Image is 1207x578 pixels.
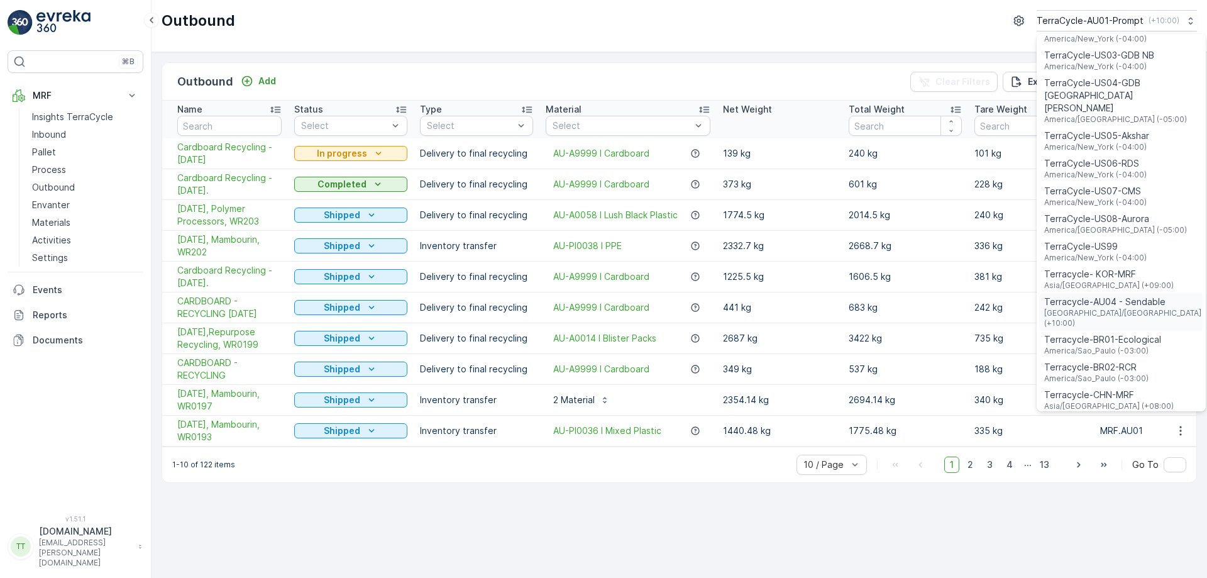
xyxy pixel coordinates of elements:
p: Delivery to final recycling [420,363,533,375]
p: Total Weight [849,103,905,116]
p: 1774.5 kg [723,209,836,221]
p: Insights TerraCycle [32,111,113,123]
span: [DATE],Repurpose Recycling, WR0199 [177,326,282,351]
p: 381 kg [974,270,1088,283]
p: Inventory transfer [420,394,533,406]
a: CARDBOARD - RECYCLING [177,357,282,382]
button: Shipped [294,300,407,315]
span: Cardboard Recycling - [DATE] [177,141,282,166]
div: TT [11,536,31,557]
a: Settings [27,249,143,267]
p: 2014.5 kg [849,209,962,221]
span: Go To [1132,459,1159,471]
p: 537 kg [849,363,962,375]
a: 21/08/2025, Mambourin, WR0197 [177,387,282,413]
a: 02/09/2025,Repurpose Recycling, WR0199 [177,326,282,351]
button: Shipped [294,269,407,284]
span: AU-A9999 I Cardboard [553,363,649,375]
p: Shipped [324,270,360,283]
p: [DOMAIN_NAME] [39,525,132,538]
a: AU-A0058 I Lush Black Plastic [553,209,678,221]
p: 139 kg [723,147,836,160]
p: 373 kg [723,178,836,191]
span: 4 [1001,457,1018,473]
button: TerraCycle-AU01-Prompt(+10:00) [1037,10,1197,31]
p: 683 kg [849,301,962,314]
p: Delivery to final recycling [420,209,533,221]
button: Export [1003,72,1064,92]
span: 3 [981,457,998,473]
p: 601 kg [849,178,962,191]
p: 735 kg [974,332,1088,345]
button: 2 Material [546,390,617,410]
p: 188 kg [974,363,1088,375]
p: Shipped [324,394,360,406]
p: Status [294,103,323,116]
p: 336 kg [974,240,1088,252]
p: Name [177,103,202,116]
p: Inventory transfer [420,425,533,437]
button: Shipped [294,423,407,438]
a: 23/09/2025, Mambourin, WR202 [177,233,282,258]
p: TerraCycle-AU01-Prompt [1037,14,1144,27]
span: TerraCycle-US04-GDB [GEOGRAPHIC_DATA][PERSON_NAME] [1044,77,1198,114]
p: Outbound [177,73,233,91]
p: 3422 kg [849,332,962,345]
span: 13 [1034,457,1055,473]
a: 14/08/2025, Mambourin, WR0193 [177,418,282,443]
button: Clear Filters [910,72,998,92]
p: Type [420,103,442,116]
a: Cardboard Recycling - 29.9.25 [177,141,282,166]
span: TerraCycle-US99 [1044,240,1147,253]
p: 2687 kg [723,332,836,345]
p: Materials [32,216,70,229]
a: AU-A9999 I Cardboard [553,301,649,314]
p: 1-10 of 122 items [172,460,235,470]
img: logo_light-DOdMpM7g.png [36,10,91,35]
span: [DATE], Mambourin, WR0193 [177,418,282,443]
a: Events [8,277,143,303]
a: Envanter [27,196,143,214]
p: Shipped [324,363,360,375]
span: Terracycle-BR01-Ecological [1044,333,1161,346]
p: [EMAIL_ADDRESS][PERSON_NAME][DOMAIN_NAME] [39,538,132,568]
span: America/New_York (-04:00) [1044,34,1184,44]
a: AU-PI0036 I Mixed Plastic [553,425,661,437]
span: [DATE], Mambourin, WR202 [177,233,282,258]
p: Delivery to final recycling [420,332,533,345]
span: Asia/[GEOGRAPHIC_DATA] (+09:00) [1044,281,1174,291]
span: Cardboard Recycling - [DATE]. [177,264,282,289]
span: TerraCycle-US03-GDB NB [1044,49,1154,62]
p: Delivery to final recycling [420,270,533,283]
p: Delivery to final recycling [420,301,533,314]
button: Shipped [294,392,407,408]
span: Cardboard Recycling - [DATE]. [177,172,282,197]
span: Terracycle-BR02-RCR [1044,361,1149,374]
p: Shipped [324,209,360,221]
button: Add [236,74,281,89]
span: America/Sao_Paulo (-03:00) [1044,374,1149,384]
a: Process [27,161,143,179]
p: 1225.5 kg [723,270,836,283]
a: Materials [27,214,143,231]
img: logo [8,10,33,35]
p: Delivery to final recycling [420,147,533,160]
p: 2332.7 kg [723,240,836,252]
p: Tare Weight [974,103,1027,116]
p: Export [1028,75,1057,88]
a: AU-A0014 I Blister Packs [553,332,656,345]
span: Terracycle-AU04 - Sendable [1044,296,1203,308]
span: AU-A9999 I Cardboard [553,270,649,283]
p: 1440.48 kg [723,425,836,437]
p: Settings [32,252,68,264]
span: America/New_York (-04:00) [1044,197,1147,208]
a: Activities [27,231,143,249]
span: 2 [962,457,979,473]
p: Add [258,75,276,87]
p: Shipped [324,332,360,345]
p: Reports [33,309,138,321]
